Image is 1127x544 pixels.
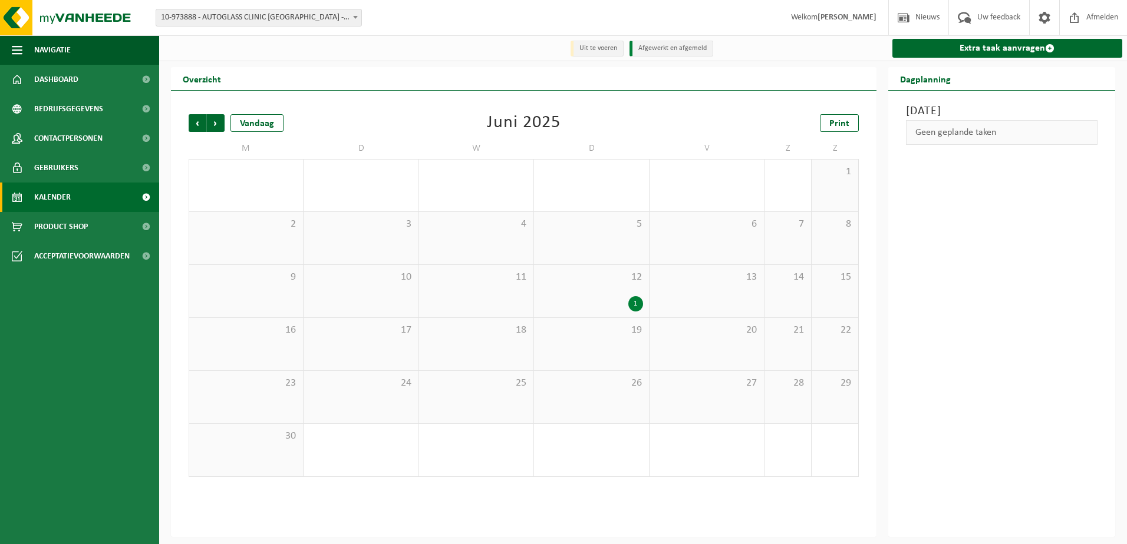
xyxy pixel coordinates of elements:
span: 21 [770,324,805,337]
span: 10-973888 - AUTOGLASS CLINIC MECHELEN - MECHELEN [156,9,362,26]
span: Gebruikers [34,153,78,183]
span: Print [829,119,849,128]
span: 6 [655,218,758,231]
div: Geen geplande taken [906,120,1098,145]
span: 7 [770,218,805,231]
h3: [DATE] [906,102,1098,120]
li: Afgewerkt en afgemeld [630,41,713,57]
span: Contactpersonen [34,124,103,153]
h2: Overzicht [171,67,233,90]
span: 30 [195,430,297,443]
td: M [189,138,304,159]
span: 16 [195,324,297,337]
strong: [PERSON_NAME] [818,13,876,22]
span: Dashboard [34,65,78,94]
span: Kalender [34,183,71,212]
span: 20 [655,324,758,337]
td: V [650,138,764,159]
span: Product Shop [34,212,88,241]
span: 26 [540,377,642,390]
a: Extra taak aanvragen [892,39,1123,58]
span: 27 [655,377,758,390]
span: Bedrijfsgegevens [34,94,103,124]
span: 12 [540,271,642,284]
span: 13 [655,271,758,284]
span: 11 [425,271,528,284]
li: Uit te voeren [571,41,624,57]
span: 3 [309,218,412,231]
span: 28 [770,377,805,390]
span: Vorige [189,114,206,132]
span: Volgende [207,114,225,132]
span: 23 [195,377,297,390]
span: 9 [195,271,297,284]
div: 1 [628,296,643,311]
span: Navigatie [34,35,71,65]
span: 1 [818,165,852,178]
span: 2 [195,218,297,231]
td: D [534,138,649,159]
span: 24 [309,377,412,390]
div: Vandaag [230,114,284,132]
td: D [304,138,418,159]
a: Print [820,114,859,132]
span: 10 [309,271,412,284]
span: 29 [818,377,852,390]
span: Acceptatievoorwaarden [34,241,130,271]
span: 5 [540,218,642,231]
span: 22 [818,324,852,337]
span: 19 [540,324,642,337]
div: Juni 2025 [487,114,561,132]
span: 10-973888 - AUTOGLASS CLINIC MECHELEN - MECHELEN [156,9,361,26]
td: W [419,138,534,159]
td: Z [812,138,859,159]
span: 18 [425,324,528,337]
span: 17 [309,324,412,337]
td: Z [764,138,812,159]
h2: Dagplanning [888,67,963,90]
span: 14 [770,271,805,284]
span: 25 [425,377,528,390]
span: 4 [425,218,528,231]
span: 15 [818,271,852,284]
span: 8 [818,218,852,231]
